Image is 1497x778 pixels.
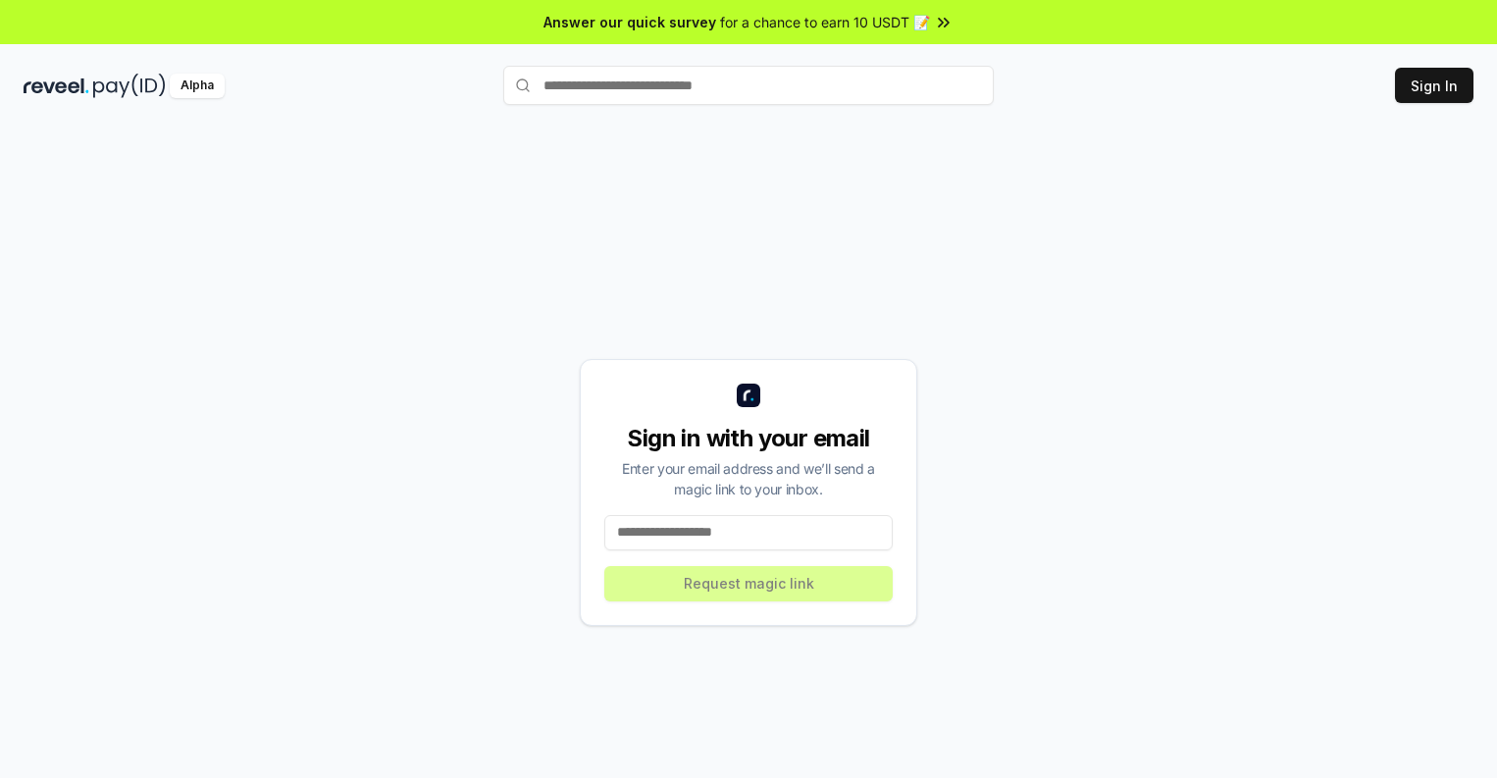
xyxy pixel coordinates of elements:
[1395,68,1473,103] button: Sign In
[737,384,760,407] img: logo_small
[604,423,893,454] div: Sign in with your email
[543,12,716,32] span: Answer our quick survey
[170,74,225,98] div: Alpha
[24,74,89,98] img: reveel_dark
[720,12,930,32] span: for a chance to earn 10 USDT 📝
[93,74,166,98] img: pay_id
[604,458,893,499] div: Enter your email address and we’ll send a magic link to your inbox.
